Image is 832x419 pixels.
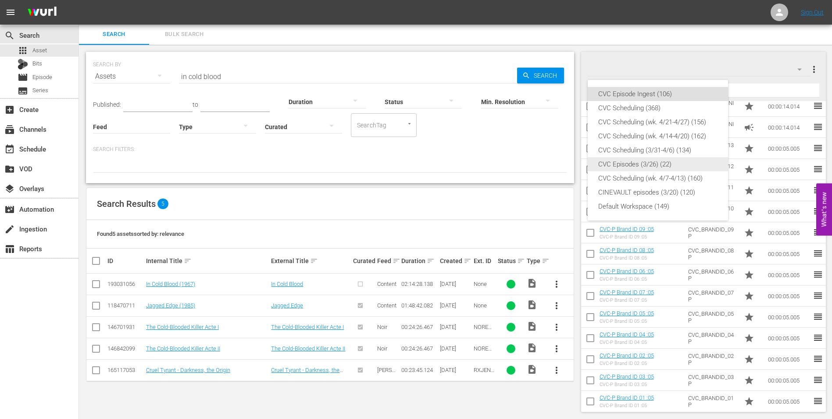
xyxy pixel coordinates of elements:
div: CVC Scheduling (368) [598,101,718,115]
div: CVC Episodes (3/26) (22) [598,157,718,171]
div: CINEVAULT episodes (3/20) (120) [598,185,718,199]
div: CVC Scheduling (wk. 4/21-4/27) (156) [598,115,718,129]
button: Open Feedback Widget [816,184,832,236]
div: CVC Scheduling (wk. 4/14-4/20) (162) [598,129,718,143]
div: CVC Scheduling (3/31-4/6) (134) [598,143,718,157]
div: CVC Episode Ingest (106) [598,87,718,101]
div: Default Workspace (149) [598,199,718,213]
div: CVC Scheduling (wk. 4/7-4/13) (160) [598,171,718,185]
